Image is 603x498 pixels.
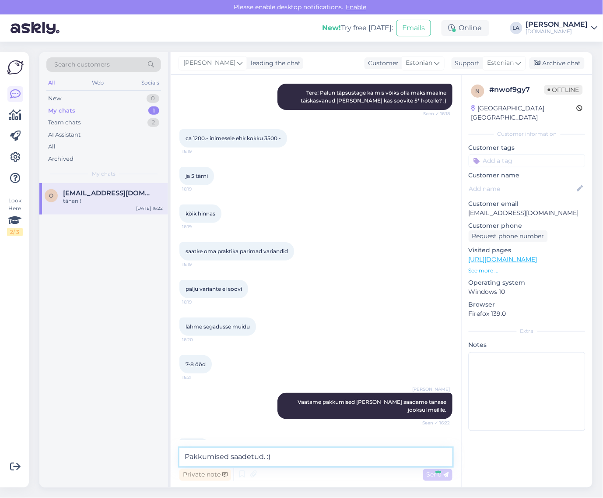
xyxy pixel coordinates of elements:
[469,143,585,152] p: Customer tags
[186,135,281,141] span: ca 1200.- inimesele ehk kokku 3500.-
[7,59,24,76] img: Askly Logo
[186,173,208,179] span: ja 5 tärni
[186,286,242,292] span: palju variante ei soovi
[469,309,585,318] p: Firefox 139.0
[469,171,585,180] p: Customer name
[182,374,215,381] span: 16:21
[91,77,106,88] div: Web
[298,399,448,413] span: Vaatame pakkumised [PERSON_NAME] saadame tänase jooksul meilile.
[182,223,215,230] span: 16:19
[510,22,522,34] div: LA
[48,142,56,151] div: All
[92,170,116,178] span: My chats
[49,192,53,199] span: o
[452,59,480,68] div: Support
[186,323,250,330] span: lähme segadusse muidu
[48,118,81,127] div: Team chats
[417,420,450,426] span: Seen ✓ 16:22
[344,3,369,11] span: Enable
[469,130,585,138] div: Customer information
[365,59,399,68] div: Customer
[469,267,585,275] p: See more ...
[469,230,548,242] div: Request phone number
[471,104,577,122] div: [GEOGRAPHIC_DATA], [GEOGRAPHIC_DATA]
[63,189,154,197] span: olega17@inbox.ru
[442,20,489,36] div: Online
[469,221,585,230] p: Customer phone
[48,155,74,163] div: Archived
[182,261,215,268] span: 16:19
[544,85,583,95] span: Offline
[469,199,585,208] p: Customer email
[469,246,585,255] p: Visited pages
[526,28,588,35] div: [DOMAIN_NAME]
[136,205,163,212] div: [DATE] 16:22
[7,228,23,236] div: 2 / 3
[469,287,585,297] p: Windows 10
[412,386,450,392] span: [PERSON_NAME]
[182,186,215,192] span: 16:19
[140,77,161,88] div: Socials
[186,210,215,217] span: kõik hinnas
[322,23,393,33] div: Try free [DATE]:
[417,110,450,117] span: Seen ✓ 16:18
[48,131,81,139] div: AI Assistant
[54,60,110,69] span: Search customers
[526,21,598,35] a: [PERSON_NAME][DOMAIN_NAME]
[46,77,56,88] div: All
[247,59,301,68] div: leading the chat
[469,300,585,309] p: Browser
[396,20,431,36] button: Emails
[186,361,206,367] span: 7-8 ööd
[147,94,159,103] div: 0
[469,327,585,335] div: Extra
[186,248,288,254] span: saatke oma praktika parimad variandid
[529,57,585,69] div: Archive chat
[469,154,585,167] input: Add a tag
[48,106,75,115] div: My chats
[406,58,433,68] span: Estonian
[526,21,588,28] div: [PERSON_NAME]
[48,94,61,103] div: New
[182,148,215,155] span: 16:19
[322,24,341,32] b: New!
[63,197,163,205] div: tänan !
[7,197,23,236] div: Look Here
[469,340,585,350] p: Notes
[490,85,544,95] div: # nwof9gy7
[182,299,215,305] span: 16:19
[476,88,480,94] span: n
[469,184,575,194] input: Add name
[182,336,215,343] span: 16:20
[183,58,235,68] span: [PERSON_NAME]
[469,255,537,263] a: [URL][DOMAIN_NAME]
[148,106,159,115] div: 1
[487,58,514,68] span: Estonian
[301,89,448,104] span: Tere! Palun täpsustage ka mis võiks olla maksimaalne täiskasvanud [PERSON_NAME] kas soovite 5* ho...
[147,118,159,127] div: 2
[469,208,585,218] p: [EMAIL_ADDRESS][DOMAIN_NAME]
[469,278,585,287] p: Operating system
